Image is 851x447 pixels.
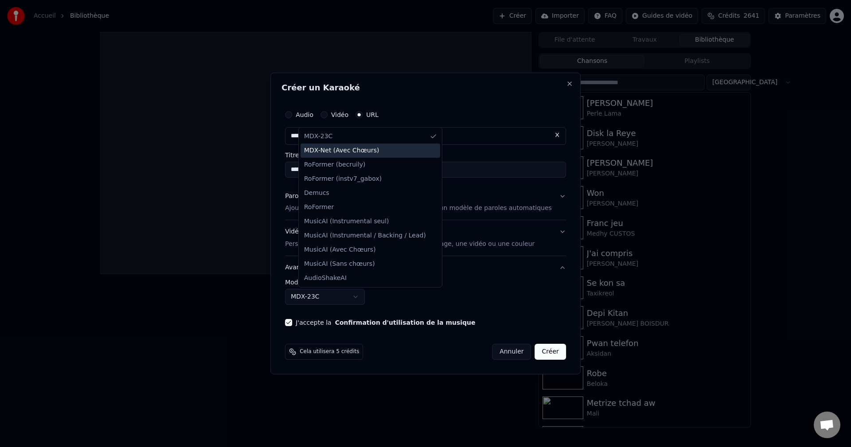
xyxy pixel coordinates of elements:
span: RoFormer (instv7_gabox) [304,175,382,183]
span: MDX-Net (Avec Chœurs) [304,146,379,155]
span: MDX-23C [304,132,332,141]
span: MusicAI (Sans chœurs) [304,260,375,268]
span: MusicAI (Avec Chœurs) [304,245,376,254]
span: MusicAI (Instrumental seul) [304,217,389,226]
span: RoFormer [304,203,334,212]
span: AudioShakeAI [304,274,347,283]
span: MusicAI (Instrumental / Backing / Lead) [304,231,426,240]
span: RoFormer (becruily) [304,160,366,169]
span: Demucs [304,189,329,198]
